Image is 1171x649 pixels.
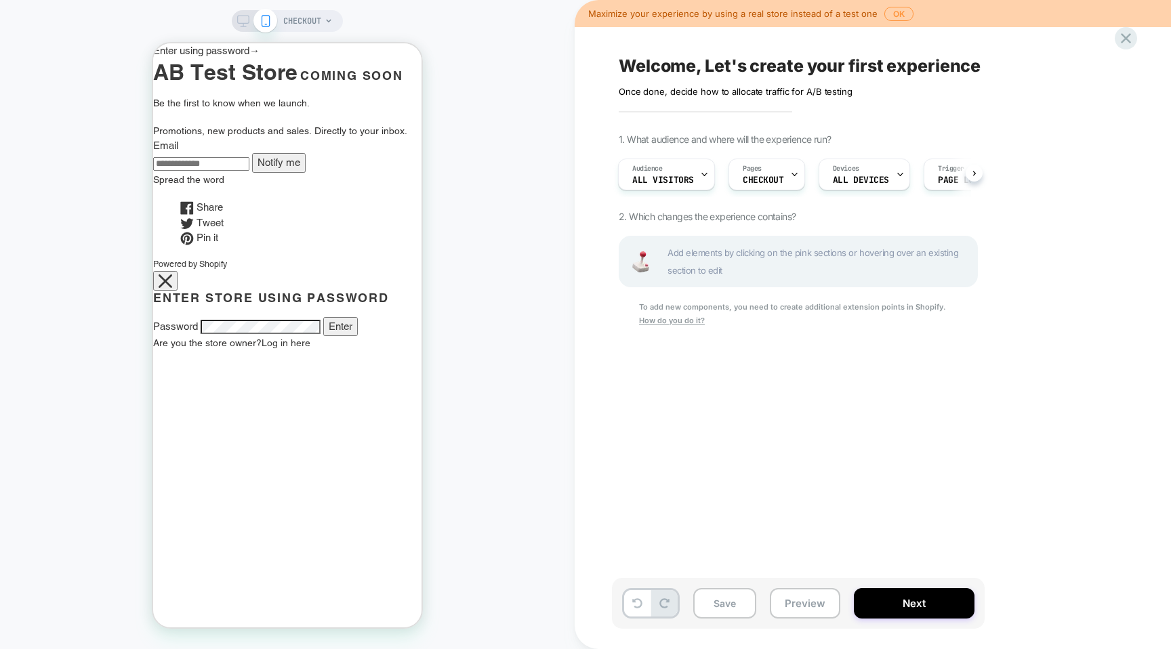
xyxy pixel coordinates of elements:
span: Notify me [104,113,147,125]
button: Save [693,588,756,619]
a: Log in here [108,294,157,305]
span: Tweet [43,173,70,185]
span: Add elements by clicking on the pink sections or hovering over an existing section to edit [667,244,970,279]
span: Devices [833,164,859,173]
span: 2. Which changes the experience contains? [619,211,796,222]
span: 1. What audience and where will the experience run? [619,133,831,145]
span: ALL DEVICES [833,175,889,185]
button: Enter [170,274,205,293]
button: Notify me [99,110,152,129]
span: → [96,1,106,13]
u: How do you do it? [639,316,705,325]
span: Pin it [43,188,65,200]
span: Page Load [938,175,984,185]
span: CHECKOUT [283,10,321,32]
span: Audience [632,164,663,173]
span: Pages [743,164,762,173]
span: Trigger [938,164,964,173]
span: Share [43,158,70,169]
span: CHECKOUT [743,175,784,185]
img: Joystick [627,251,654,272]
button: OK [884,7,913,21]
span: All Visitors [632,175,694,185]
button: Preview [770,588,840,619]
span: Coming Soon [147,25,250,39]
button: Next [854,588,974,619]
div: To add new components, you need to create additional extension points in Shopify. [619,301,978,328]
